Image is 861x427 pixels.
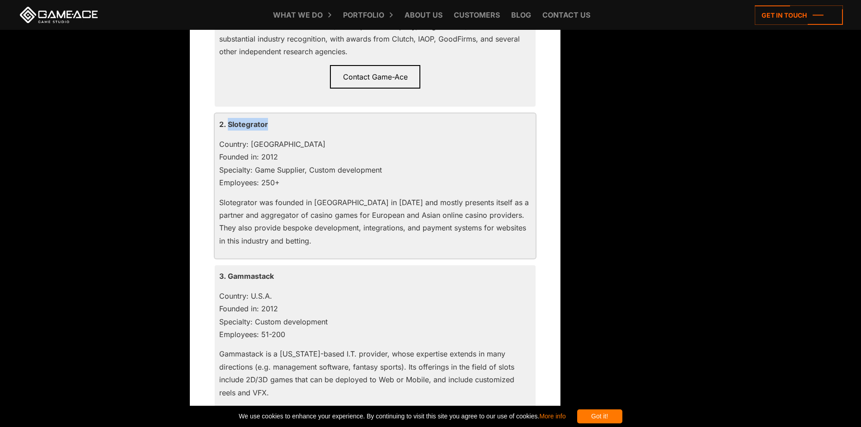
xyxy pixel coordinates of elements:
[219,347,531,399] p: Gammastack is a [US_STATE]-based I.T. provider, whose expertise extends in many directions (e.g. ...
[539,413,565,420] a: More info
[577,409,622,423] div: Got it!
[239,409,565,423] span: We use cookies to enhance your experience. By continuing to visit this site you agree to our use ...
[219,270,531,282] p: 3. Gammastack
[330,65,420,89] a: Contact Game-Ace
[219,196,531,248] p: Slotegrator was founded in [GEOGRAPHIC_DATA] in [DATE] and mostly presents itself as a partner an...
[755,5,843,25] a: Get in touch
[219,20,531,58] p: The work of the Game-Ace team (and its parent company, Program-Ace) has received substantial indu...
[219,138,531,189] p: Country: [GEOGRAPHIC_DATA] Founded in: 2012 Specialty: Game Supplier, Custom development Employee...
[219,290,531,341] p: Country: U.S.A. Founded in: 2012 Specialty: Custom development Employees: 51-200
[219,118,531,131] p: 2. Slotegrator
